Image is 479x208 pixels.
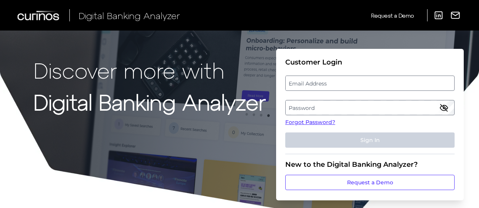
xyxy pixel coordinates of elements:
[285,132,455,148] button: Sign In
[79,10,180,21] span: Digital Banking Analyzer
[285,160,455,169] div: New to the Digital Banking Analyzer?
[285,118,455,126] a: Forgot Password?
[286,76,454,90] label: Email Address
[286,101,454,114] label: Password
[285,58,455,66] div: Customer Login
[34,58,266,82] p: Discover more with
[18,11,60,20] img: Curinos
[371,12,414,19] span: Request a Demo
[371,9,414,22] a: Request a Demo
[285,175,455,190] a: Request a Demo
[34,89,266,114] strong: Digital Banking Analyzer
